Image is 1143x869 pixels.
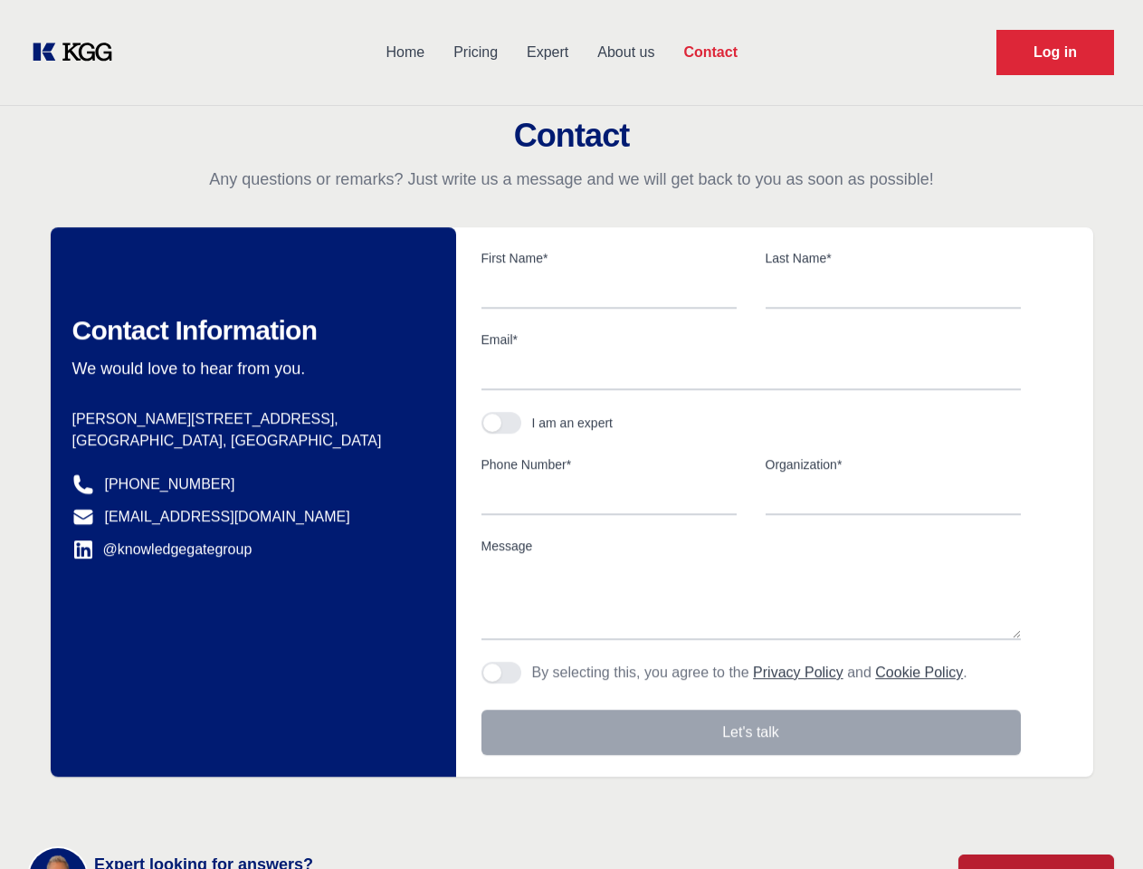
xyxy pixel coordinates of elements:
a: About us [583,29,669,76]
label: Organization* [766,455,1021,473]
p: [PERSON_NAME][STREET_ADDRESS], [72,408,427,430]
a: Cookie Policy [875,664,963,680]
p: By selecting this, you agree to the and . [532,662,967,683]
label: Message [481,537,1021,555]
label: First Name* [481,249,737,267]
h2: Contact [22,118,1121,154]
p: We would love to hear from you. [72,358,427,379]
a: Contact [669,29,752,76]
a: Privacy Policy [753,664,843,680]
a: @knowledgegategroup [72,539,252,560]
a: KOL Knowledge Platform: Talk to Key External Experts (KEE) [29,38,127,67]
a: Home [371,29,439,76]
label: Last Name* [766,249,1021,267]
a: Expert [512,29,583,76]
a: [EMAIL_ADDRESS][DOMAIN_NAME] [105,506,350,528]
p: [GEOGRAPHIC_DATA], [GEOGRAPHIC_DATA] [72,430,427,452]
a: Request Demo [996,30,1114,75]
label: Phone Number* [481,455,737,473]
iframe: Chat Widget [1053,782,1143,869]
p: Any questions or remarks? Just write us a message and we will get back to you as soon as possible! [22,168,1121,190]
div: I am an expert [532,414,614,432]
button: Let's talk [481,710,1021,755]
h2: Contact Information [72,314,427,347]
a: [PHONE_NUMBER] [105,473,235,495]
a: Pricing [439,29,512,76]
label: Email* [481,330,1021,349]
